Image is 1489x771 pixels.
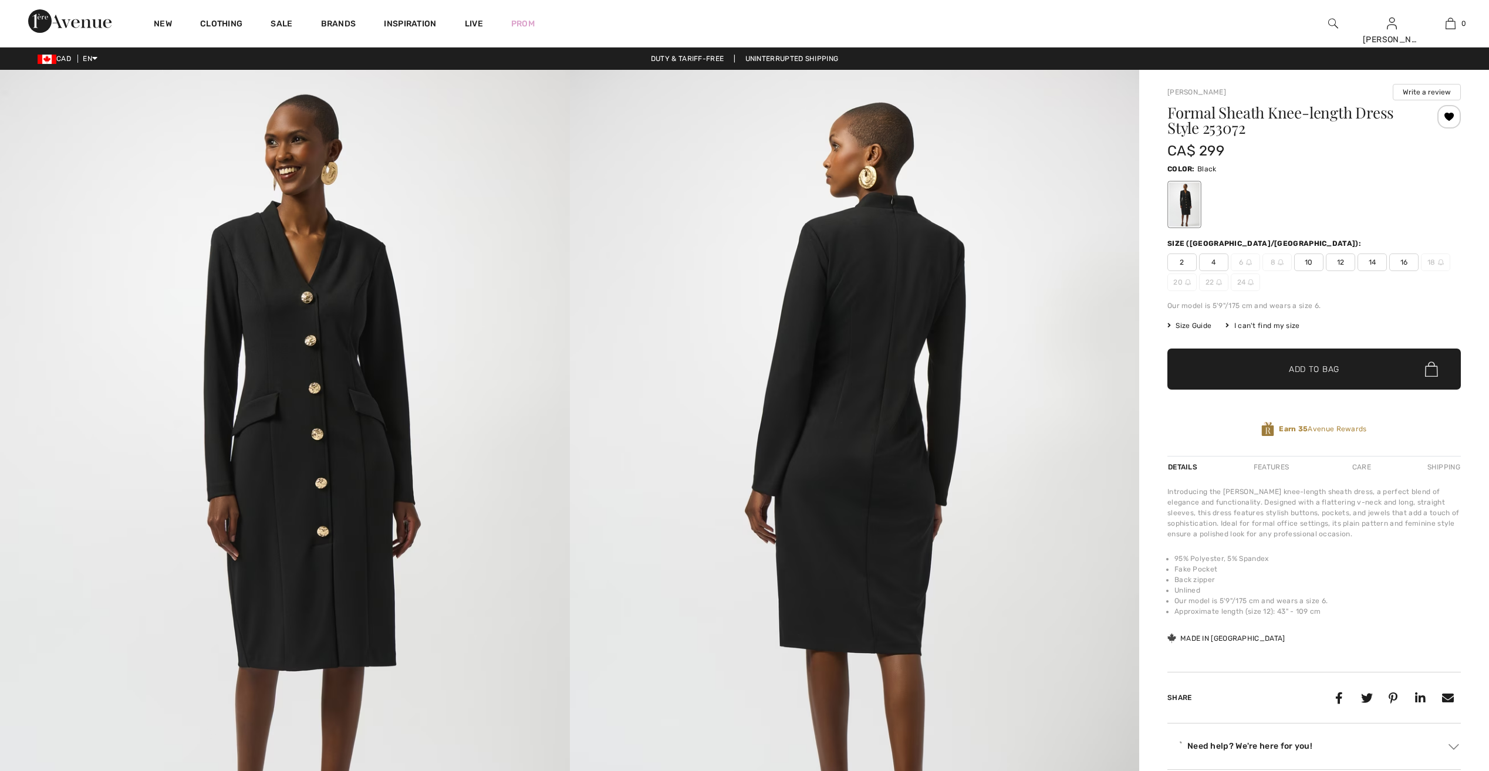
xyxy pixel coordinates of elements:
img: search the website [1328,16,1338,31]
a: Sale [271,19,292,31]
a: [PERSON_NAME] [1167,88,1226,96]
img: ring-m.svg [1246,259,1252,265]
a: Live [465,18,483,30]
span: 12 [1326,253,1355,271]
li: Our model is 5'9"/175 cm and wears a size 6. [1174,596,1461,606]
span: 0 [1461,18,1466,29]
h1: Formal Sheath Knee-length Dress Style 253072 [1167,105,1412,136]
li: Approximate length (size 12): 43" - 109 cm [1174,606,1461,617]
span: 8 [1262,253,1292,271]
img: My Bag [1446,16,1456,31]
strong: Earn 35 [1279,425,1308,433]
div: Black [1169,182,1200,226]
span: Share [1167,694,1192,702]
a: Clothing [200,19,242,31]
span: 14 [1358,253,1387,271]
li: Fake Pocket [1174,564,1461,574]
span: EN [83,55,97,63]
li: 95% Polyester, 5% Spandex [1174,553,1461,564]
span: 22 [1199,273,1228,291]
img: Avenue Rewards [1261,421,1274,437]
span: Avenue Rewards [1279,424,1366,434]
img: Arrow2.svg [1449,743,1459,749]
button: Add to Bag [1167,349,1461,390]
span: 18 [1421,253,1450,271]
a: Sign In [1387,18,1397,29]
div: Introducing the [PERSON_NAME] knee-length sheath dress, a perfect blend of elegance and functiona... [1167,486,1461,539]
div: Shipping [1424,456,1461,478]
img: 1ère Avenue [28,9,112,33]
span: Add to Bag [1289,363,1339,376]
div: I can't find my size [1225,320,1299,331]
span: 4 [1199,253,1228,271]
a: Prom [511,18,535,30]
div: Size ([GEOGRAPHIC_DATA]/[GEOGRAPHIC_DATA]): [1167,238,1363,249]
li: Back zipper [1174,574,1461,585]
div: Need help? We're here for you! [1167,738,1461,755]
span: 16 [1389,253,1419,271]
span: Black [1197,165,1217,173]
span: Color: [1167,165,1195,173]
span: 10 [1294,253,1323,271]
span: 20 [1167,273,1197,291]
span: 2 [1167,253,1197,271]
span: 24 [1231,273,1260,291]
li: Unlined [1174,585,1461,596]
img: Bag.svg [1425,361,1438,377]
img: Canadian Dollar [38,55,56,64]
a: Brands [321,19,356,31]
button: Write a review [1393,84,1461,100]
div: [PERSON_NAME] [1363,33,1420,46]
div: Care [1342,456,1381,478]
img: ring-m.svg [1438,259,1444,265]
div: Made in [GEOGRAPHIC_DATA] [1167,633,1285,644]
a: 0 [1422,16,1479,31]
div: Our model is 5'9"/175 cm and wears a size 6. [1167,300,1461,311]
img: ring-m.svg [1185,279,1191,285]
span: CAD [38,55,76,63]
div: Details [1167,456,1200,478]
span: Inspiration [384,19,436,31]
a: New [154,19,172,31]
span: Size Guide [1167,320,1211,331]
img: ring-m.svg [1278,259,1284,265]
img: ring-m.svg [1216,279,1222,285]
div: Features [1244,456,1299,478]
span: CA$ 299 [1167,143,1224,159]
span: 6 [1231,253,1260,271]
img: ring-m.svg [1248,279,1254,285]
img: My Info [1387,16,1397,31]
